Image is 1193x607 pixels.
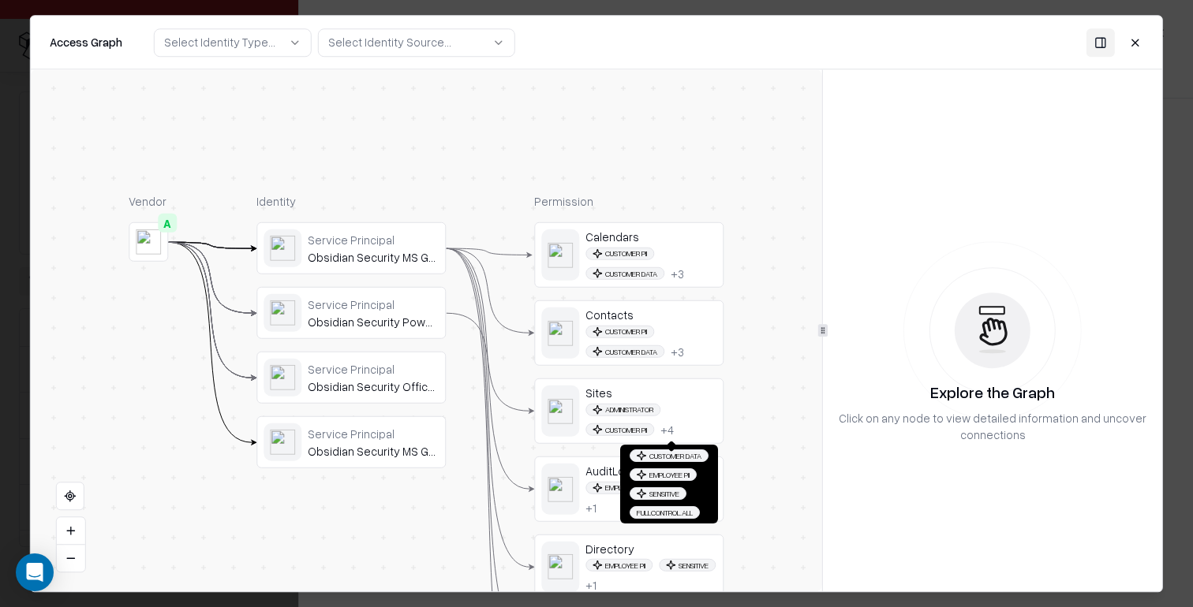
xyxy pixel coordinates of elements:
[154,28,312,57] button: Select Identity Type...
[129,193,168,210] div: Vendor
[585,423,654,436] span: Customer PII
[308,426,439,440] div: Service Principal
[308,315,439,329] div: Obsidian Security PowerShell
[671,266,684,280] button: +3
[308,232,439,246] div: Service Principal
[328,34,451,50] div: Select Identity Source...
[659,481,716,493] span: Sensitive
[308,379,439,393] div: Obsidian Security Office 365
[930,380,1055,404] div: Explore the Graph
[318,28,515,57] button: Select Identity Source...
[585,500,596,514] div: + 1
[585,481,653,493] span: Employee PII
[585,325,654,337] span: Customer PII
[585,542,716,556] div: Directory
[158,214,177,233] div: A
[308,296,439,311] div: Service Principal
[585,500,596,514] button: +1
[585,267,664,280] span: Customer Data
[671,266,684,280] div: + 3
[585,345,664,358] span: Customer Data
[308,444,439,458] div: Obsidian Security MS Graph
[660,422,674,436] button: +4
[534,193,724,210] div: Permission
[671,344,684,358] div: + 3
[308,250,439,264] div: Obsidian Security MS Graph
[585,307,716,322] div: Contacts
[164,34,275,50] div: Select Identity Type...
[256,193,446,210] div: Identity
[671,344,684,358] button: +3
[308,361,439,375] div: Service Principal
[585,464,716,478] div: AuditLog
[585,559,653,572] span: Employee PII
[660,422,674,436] div: + 4
[585,578,596,592] button: +1
[835,410,1150,443] div: Click on any node to view detailed information and uncover connections
[1086,28,1115,57] button: Toggle Panel
[50,34,122,51] div: Access Graph
[659,559,716,572] span: Sensitive
[585,229,716,244] div: Calendars
[585,385,716,400] div: Sites
[585,247,654,259] span: Customer PII
[585,403,660,415] span: Administrator
[585,578,596,592] div: + 1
